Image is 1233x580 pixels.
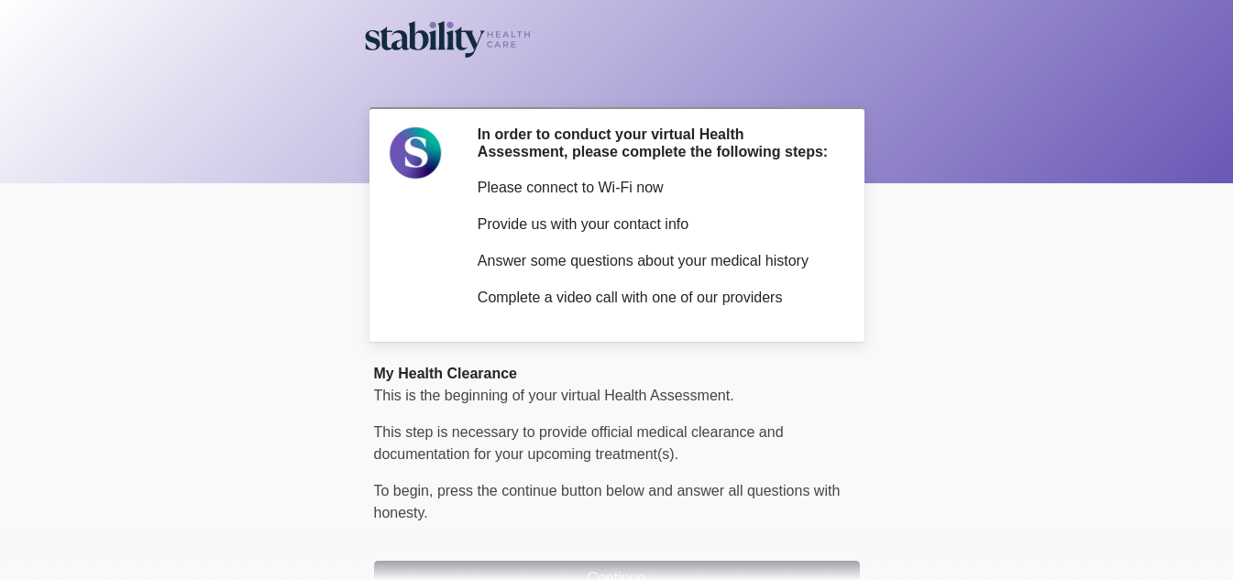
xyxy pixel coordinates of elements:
[374,388,734,403] span: This is the beginning of your virtual Health Assessment.
[360,66,874,100] h1: ‎ ‎ ‎
[356,14,539,60] img: Stability Healthcare Logo
[374,424,784,462] span: This step is necessary to provide official medical clearance and documentation for your upcoming ...
[374,483,841,520] span: press the continue button below and answer all questions with honesty.
[478,177,832,199] p: Please connect to Wi-Fi now
[478,287,832,309] p: Complete a video call with one of our providers
[478,250,832,272] p: Answer some questions about your medical history
[388,126,443,181] img: Agent Avatar
[478,213,832,235] p: Provide us with your contact info
[374,483,437,498] span: To begin,
[478,126,832,160] h2: In order to conduct your virtual Health Assessment, please complete the following steps:
[374,363,860,385] div: My Health Clearance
